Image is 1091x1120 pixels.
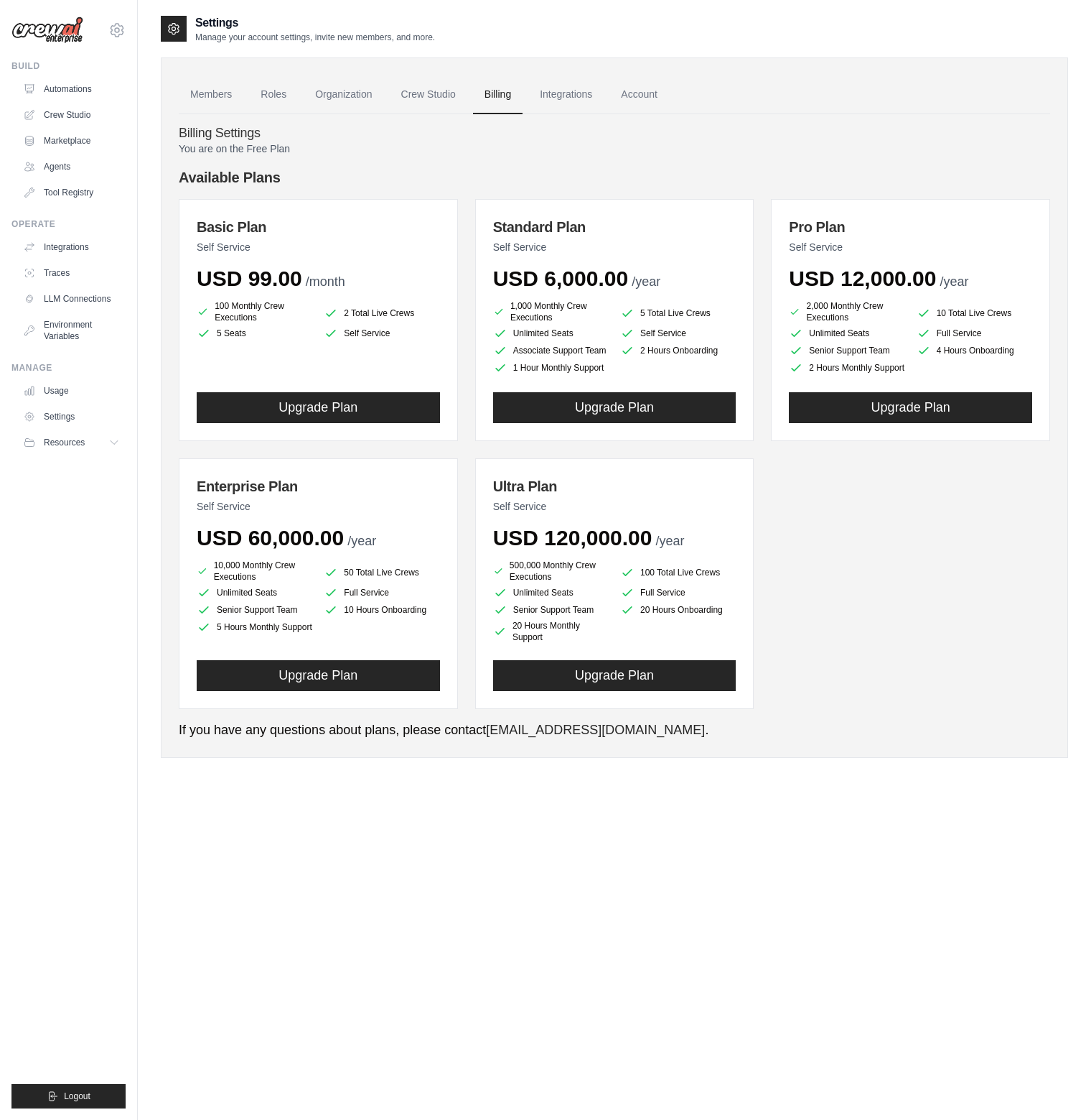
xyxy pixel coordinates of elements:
[620,603,736,617] li: 20 Hours Onboarding
[197,392,440,423] button: Upgrade Plan
[789,267,936,290] span: USD 12,000.00
[324,563,439,583] li: 50 Total Live Crews
[493,526,652,550] span: USD 120,000.00
[620,563,736,583] li: 100 Total Live Crews
[347,534,376,548] span: /year
[632,274,660,289] span: /year
[197,586,312,600] li: Unlimited Seats
[179,126,1050,142] h4: Billing Settings
[493,392,736,423] button: Upgrade Plan
[44,437,85,448] span: Resources
[17,379,126,402] a: Usage
[197,217,440,237] h3: Basic Plan
[789,326,904,341] li: Unlimited Seats
[324,603,439,617] li: 10 Hours Onboarding
[789,217,1032,237] h3: Pro Plan
[917,303,1032,323] li: 10 Total Live Crews
[486,723,705,737] a: [EMAIL_ADDRESS][DOMAIN_NAME]
[493,560,609,583] li: 500,000 Monthly Crew Executions
[64,1091,90,1102] span: Logout
[940,274,968,289] span: /year
[197,267,302,290] span: USD 99.00
[493,499,736,514] p: Self Service
[17,103,126,126] a: Crew Studio
[17,431,126,454] button: Resources
[493,300,609,323] li: 1,000 Monthly Crew Executions
[493,586,609,600] li: Unlimited Seats
[620,326,736,341] li: Self Service
[917,343,1032,358] li: 4 Hours Onboarding
[493,476,736,496] h3: Ultra Plan
[195,14,435,32] h2: Settings
[17,262,126,284] a: Traces
[473,75,523,114] a: Billing
[17,405,126,428] a: Settings
[17,129,126,152] a: Marketplace
[249,75,298,114] a: Roles
[197,326,312,341] li: 5 Seats
[390,75,467,114] a: Crew Studio
[11,60,126,72] div: Build
[17,181,126,204] a: Tool Registry
[197,240,440,254] p: Self Service
[197,560,312,583] li: 10,000 Monthly Crew Executions
[197,499,440,514] p: Self Service
[179,142,1050,156] p: You are on the Free Plan
[620,343,736,358] li: 2 Hours Onboarding
[17,155,126,178] a: Agents
[324,326,439,341] li: Self Service
[179,167,1050,188] h4: Available Plans
[324,586,439,600] li: Full Service
[197,620,312,634] li: 5 Hours Monthly Support
[493,240,736,254] p: Self Service
[789,361,904,375] li: 2 Hours Monthly Support
[493,267,628,290] span: USD 6,000.00
[17,236,126,259] a: Integrations
[179,75,243,114] a: Members
[620,303,736,323] li: 5 Total Live Crews
[306,274,345,289] span: /month
[195,32,435,43] p: Manage your account settings, invite new members, and more.
[493,603,609,617] li: Senior Support Team
[11,218,126,230] div: Operate
[304,75,383,114] a: Organization
[197,660,440,691] button: Upgrade Plan
[917,326,1032,341] li: Full Service
[324,303,439,323] li: 2 Total Live Crews
[197,300,312,323] li: 100 Monthly Crew Executions
[789,240,1032,254] p: Self Service
[789,343,904,358] li: Senior Support Team
[493,326,609,341] li: Unlimited Seats
[197,476,440,496] h3: Enterprise Plan
[197,603,312,617] li: Senior Support Team
[493,343,609,358] li: Associate Support Team
[656,534,685,548] span: /year
[493,361,609,375] li: 1 Hour Monthly Support
[11,17,83,44] img: Logo
[789,392,1032,423] button: Upgrade Plan
[609,75,669,114] a: Account
[17,313,126,348] a: Environment Variables
[789,300,904,323] li: 2,000 Monthly Crew Executions
[528,75,604,114] a: Integrations
[493,660,736,691] button: Upgrade Plan
[17,287,126,310] a: LLM Connections
[11,1084,126,1109] button: Logout
[197,526,344,550] span: USD 60,000.00
[11,362,126,374] div: Manage
[493,620,609,643] li: 20 Hours Monthly Support
[493,217,736,237] h3: Standard Plan
[179,721,1050,740] p: If you have any questions about plans, please contact .
[620,586,736,600] li: Full Service
[17,78,126,101] a: Automations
